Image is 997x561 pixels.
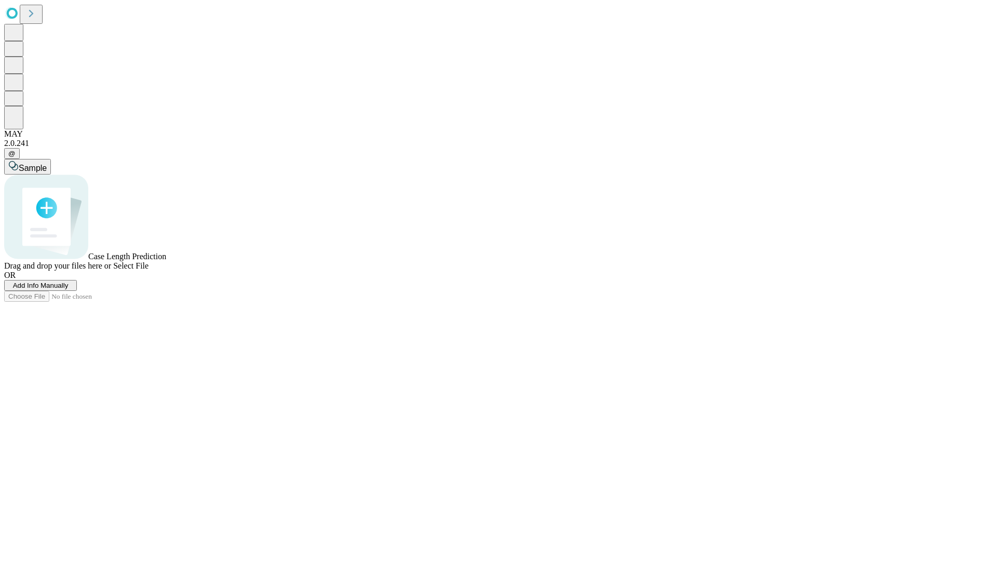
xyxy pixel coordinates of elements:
span: Case Length Prediction [88,252,166,261]
span: Sample [19,164,47,172]
button: Add Info Manually [4,280,77,291]
div: MAY [4,129,993,139]
button: Sample [4,159,51,175]
span: Add Info Manually [13,282,69,289]
span: Select File [113,261,149,270]
span: @ [8,150,16,157]
span: OR [4,271,16,279]
button: @ [4,148,20,159]
div: 2.0.241 [4,139,993,148]
span: Drag and drop your files here or [4,261,111,270]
